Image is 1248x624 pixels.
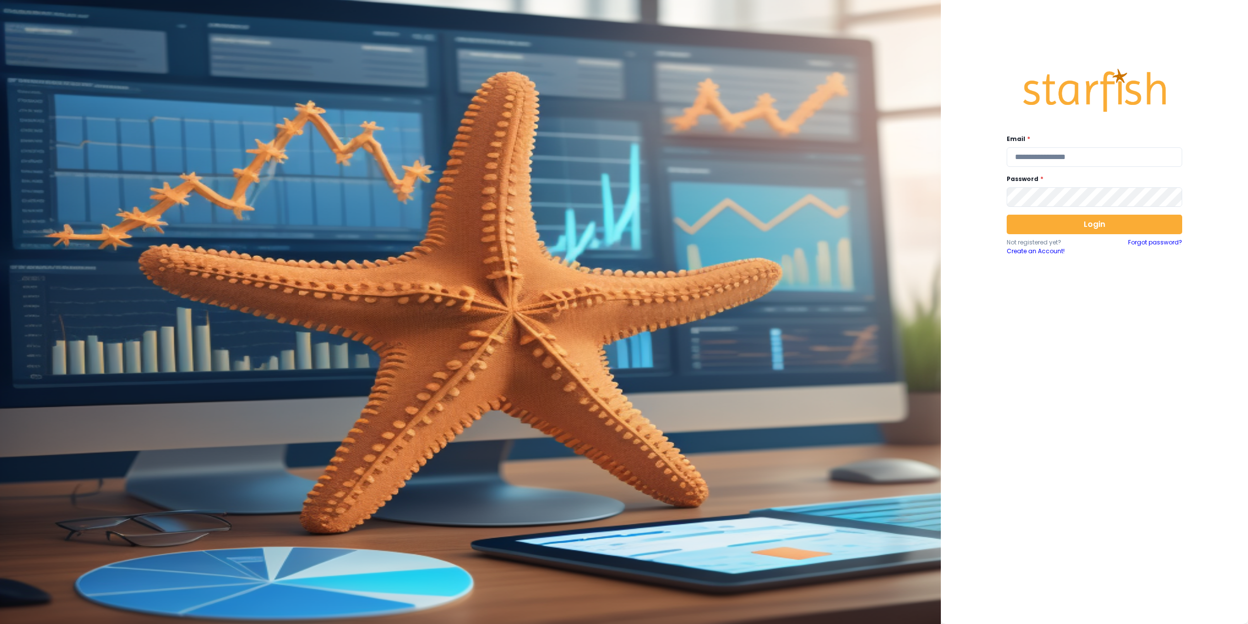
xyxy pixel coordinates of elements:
[1021,60,1168,121] img: Logo.42cb71d561138c82c4ab.png
[1007,135,1176,143] label: Email
[1007,238,1094,247] p: Not registered yet?
[1007,215,1182,234] button: Login
[1007,175,1176,183] label: Password
[1007,247,1094,256] a: Create an Account!
[1128,238,1182,256] a: Forgot password?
